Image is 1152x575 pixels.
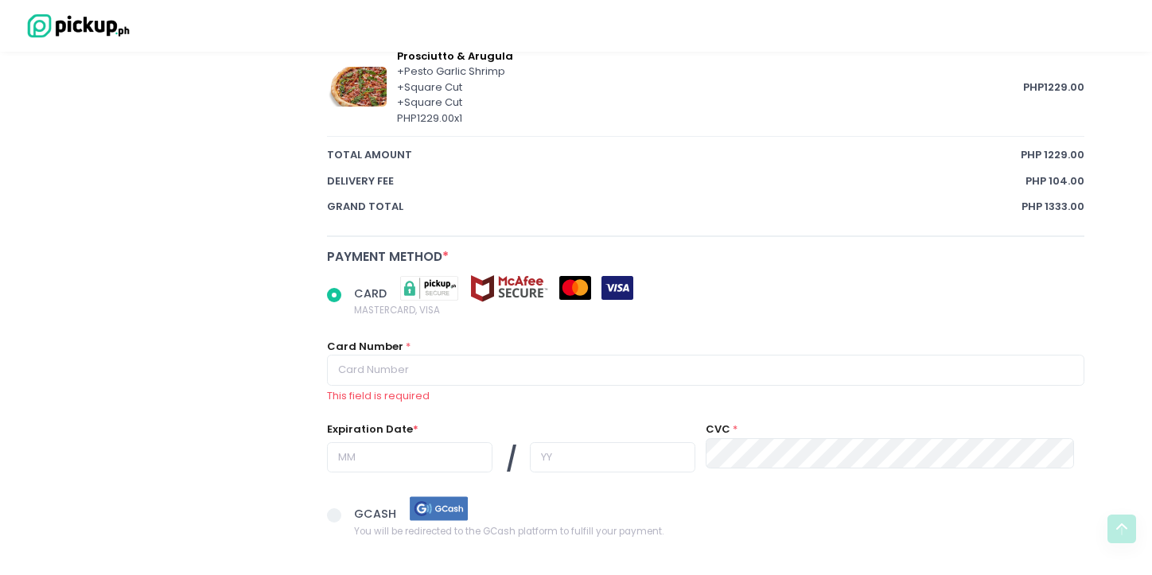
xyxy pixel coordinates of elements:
span: PHP 1229.00 [1021,147,1084,163]
img: mcafee-secure [469,274,549,302]
span: Grand total [327,199,1022,215]
label: Card Number [327,339,403,355]
img: gcash [399,495,479,523]
div: Payment Method [327,247,1084,266]
span: GCASH [354,506,399,522]
input: MM [327,442,492,472]
span: / [506,442,517,477]
span: Delivery Fee [327,173,1026,189]
span: PHP 1229.00 [1023,80,1084,95]
img: pickupsecure [390,274,469,302]
div: This field is required [327,388,1084,404]
img: visa [601,276,633,300]
span: PHP 1333.00 [1022,199,1084,215]
span: MASTERCARD, VISA [354,302,633,318]
div: + Square Cut [397,95,1023,111]
input: Card Number [327,355,1084,385]
label: CVC [706,422,730,437]
div: + Pesto Garlic Shrimp [397,64,1023,80]
span: total amount [327,147,1021,163]
span: You will be redirected to the GCash platform to fulfill your payment. [354,523,664,538]
label: Expiration Date [327,422,418,437]
span: PHP 104.00 [1026,173,1084,189]
img: logo [20,12,131,40]
div: PHP 1229.00 x 1 [397,111,1023,126]
div: + Square Cut [397,80,1023,95]
div: Prosciutto & Arugula [397,49,1023,64]
input: YY [530,442,695,472]
span: CARD [354,285,390,301]
img: mastercard [559,276,591,300]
